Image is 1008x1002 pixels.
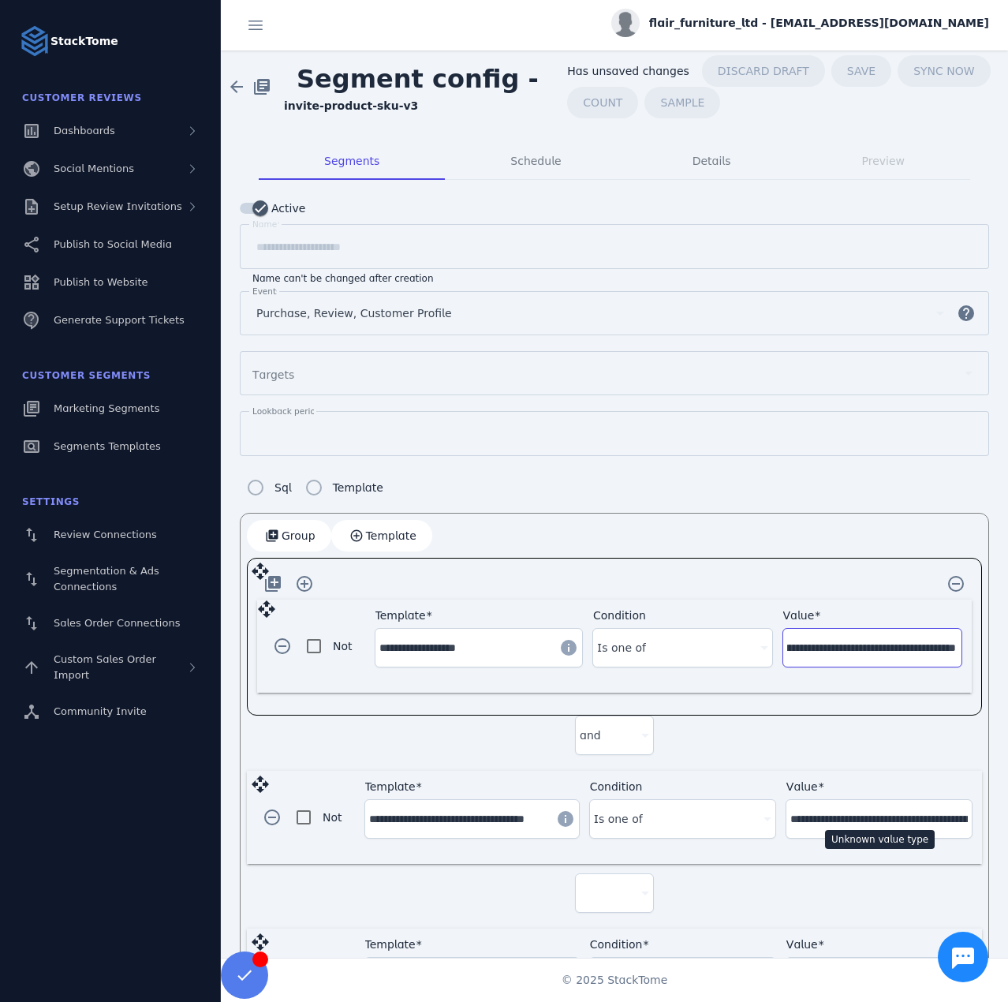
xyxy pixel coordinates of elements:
[783,609,815,622] mat-label: Value
[54,125,115,136] span: Dashboards
[597,638,646,657] span: Is one of
[54,163,134,174] span: Social Mentions
[240,224,989,285] mat-form-field: Segment name
[319,808,342,827] label: Not
[54,238,172,250] span: Publish to Social Media
[510,155,561,166] span: Schedule
[947,304,985,323] mat-icon: help
[9,303,211,338] a: Generate Support Tickets
[9,391,211,426] a: Marketing Segments
[369,809,547,828] input: Template
[379,638,550,657] input: Template
[284,99,418,112] strong: invite-product-sku-v3
[268,199,305,218] label: Active
[282,530,315,541] span: Group
[365,938,416,951] mat-label: Template
[271,478,292,497] label: Sql
[22,370,151,381] span: Customer Segments
[9,518,211,552] a: Review Connections
[9,227,211,262] a: Publish to Social Media
[593,609,646,622] mat-label: Condition
[54,276,147,288] span: Publish to Website
[240,291,989,351] mat-form-field: Segment events
[54,565,159,593] span: Segmentation & Ads Connections
[559,638,578,657] mat-icon: info
[284,51,551,107] span: Segment config -
[252,286,281,296] mat-label: Events
[580,726,601,745] span: and
[590,780,643,793] mat-label: Condition
[330,478,383,497] label: Template
[611,9,989,37] button: flair_furniture_ltd - [EMAIL_ADDRESS][DOMAIN_NAME]
[330,637,353,656] label: Not
[54,402,159,414] span: Marketing Segments
[252,406,321,416] mat-label: Lookback period
[562,972,668,989] span: © 2025 StackTome
[54,200,182,212] span: Setup Review Invitations
[54,314,185,326] span: Generate Support Tickets
[590,938,643,951] mat-label: Condition
[252,219,277,229] mat-label: Name
[54,653,156,681] span: Custom Sales Order Import
[825,830,935,849] div: Unknown value type
[240,472,383,503] mat-radio-group: Segment config type
[9,265,211,300] a: Publish to Website
[786,938,818,951] mat-label: Value
[22,496,80,507] span: Settings
[19,25,50,57] img: Logo image
[54,529,157,540] span: Review Connections
[375,609,426,622] mat-label: Template
[252,77,271,96] mat-icon: library_books
[252,269,434,285] mat-hint: Name can't be changed after creation
[9,429,211,464] a: Segments Templates
[256,304,452,323] span: Purchase, Review, Customer Profile
[567,63,689,80] span: Has unsaved changes
[22,92,142,103] span: Customer Reviews
[366,530,416,541] span: Template
[365,780,416,793] mat-label: Template
[252,368,294,381] mat-label: Targets
[331,520,432,551] button: Template
[786,780,818,793] mat-label: Value
[611,9,640,37] img: profile.jpg
[556,809,575,828] mat-icon: info
[54,617,180,629] span: Sales Order Connections
[247,520,331,551] button: Group
[324,155,379,166] span: Segments
[9,694,211,729] a: Community Invite
[649,15,989,32] span: flair_furniture_ltd - [EMAIL_ADDRESS][DOMAIN_NAME]
[9,555,211,603] a: Segmentation & Ads Connections
[594,809,643,828] span: Is one of
[54,440,161,452] span: Segments Templates
[54,705,147,717] span: Community Invite
[9,606,211,641] a: Sales Order Connections
[693,155,731,166] span: Details
[50,33,118,50] strong: StackTome
[240,351,989,411] mat-form-field: Segment targets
